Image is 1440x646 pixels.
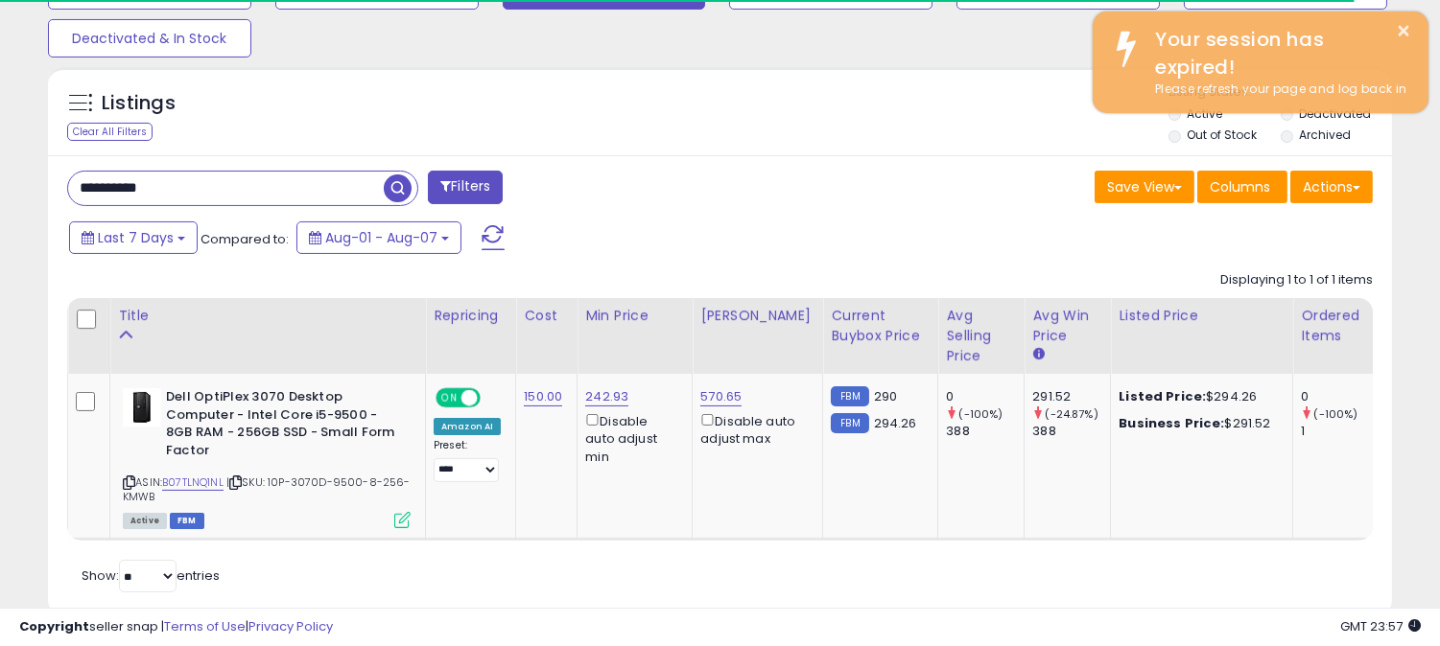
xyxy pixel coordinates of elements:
[166,388,399,464] b: Dell OptiPlex 3070 Desktop Computer - Intel Core i5-9500 - 8GB RAM - 256GB SSD - Small Form Factor
[1141,81,1414,99] div: Please refresh your page and log back in
[585,306,684,326] div: Min Price
[437,390,461,406] span: ON
[48,19,251,58] button: Deactivated & In Stock
[1340,617,1421,635] span: 2025-08-16 23:57 GMT
[434,439,501,482] div: Preset:
[1119,414,1224,432] b: Business Price:
[170,513,204,529] span: FBM
[1119,306,1285,326] div: Listed Price
[946,388,1024,405] div: 0
[946,306,1016,366] div: Avg Selling Price
[19,618,333,636] div: seller snap | |
[69,221,198,254] button: Last 7 Days
[123,388,161,427] img: 418daDufeES._SL40_.jpg
[1299,127,1351,143] label: Archived
[1397,19,1412,43] button: ×
[82,566,220,585] span: Show: entries
[19,617,89,635] strong: Copyright
[831,306,930,346] div: Current Buybox Price
[874,387,897,405] span: 290
[478,390,508,406] span: OFF
[1032,388,1110,405] div: 291.52
[201,230,289,248] span: Compared to:
[1119,387,1206,405] b: Listed Price:
[700,306,814,326] div: [PERSON_NAME]
[700,387,742,406] a: 570.65
[1290,171,1373,203] button: Actions
[67,123,153,141] div: Clear All Filters
[1301,388,1379,405] div: 0
[1032,423,1110,440] div: 388
[1301,423,1379,440] div: 1
[1119,415,1278,432] div: $291.52
[98,228,174,247] span: Last 7 Days
[1301,306,1371,346] div: Ordered Items
[1220,271,1373,289] div: Displaying 1 to 1 of 1 items
[248,617,333,635] a: Privacy Policy
[1045,406,1098,422] small: (-24.87%)
[118,306,417,326] div: Title
[1095,171,1194,203] button: Save View
[1299,105,1371,122] label: Deactivated
[434,418,501,435] div: Amazon AI
[162,474,224,491] a: B07TLNQ1NL
[123,513,167,529] span: All listings currently available for purchase on Amazon
[325,228,437,247] span: Aug-01 - Aug-07
[1187,105,1222,122] label: Active
[1313,406,1357,422] small: (-100%)
[831,413,868,433] small: FBM
[585,387,628,406] a: 242.93
[1032,306,1102,346] div: Avg Win Price
[700,410,808,448] div: Disable auto adjust max
[831,386,868,406] small: FBM
[1119,388,1278,405] div: $294.26
[585,410,677,466] div: Disable auto adjust min
[164,617,246,635] a: Terms of Use
[874,414,917,432] span: 294.26
[958,406,1003,422] small: (-100%)
[1141,26,1414,81] div: Your session has expired!
[524,306,569,326] div: Cost
[1187,127,1257,143] label: Out of Stock
[524,387,562,406] a: 150.00
[434,306,508,326] div: Repricing
[123,388,411,526] div: ASIN:
[1210,177,1270,196] span: Columns
[428,171,503,204] button: Filters
[1032,346,1044,363] small: Avg Win Price.
[946,423,1024,440] div: 388
[123,474,411,503] span: | SKU: 10P-3070D-9500-8-256-KMWB
[1197,171,1287,203] button: Columns
[296,221,461,254] button: Aug-01 - Aug-07
[102,90,176,117] h5: Listings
